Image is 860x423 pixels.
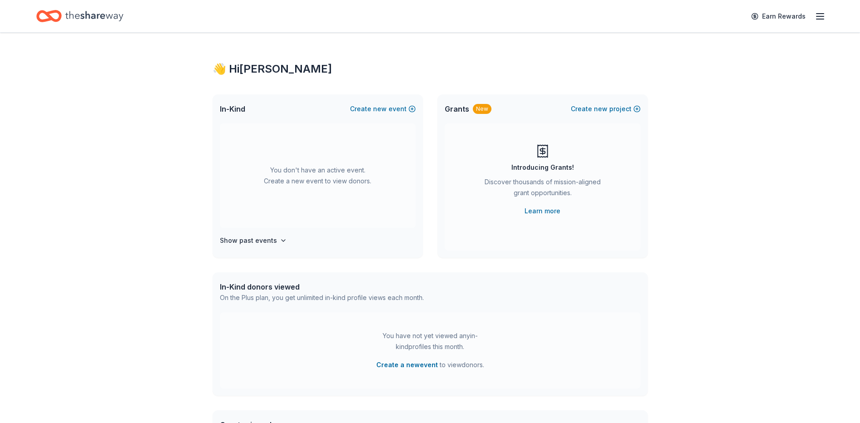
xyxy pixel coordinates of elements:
button: Show past events [220,235,287,246]
div: New [473,104,491,114]
a: Earn Rewards [746,8,811,25]
div: Discover thousands of mission-aligned grant opportunities. [481,177,604,202]
span: Grants [445,103,469,114]
span: In-Kind [220,103,245,114]
span: to view donors . [376,359,484,370]
span: new [594,103,607,114]
h4: Show past events [220,235,277,246]
div: 👋 Hi [PERSON_NAME] [213,62,648,76]
div: Introducing Grants! [511,162,574,173]
span: new [373,103,387,114]
div: In-Kind donors viewed [220,281,424,292]
button: Createnewproject [571,103,641,114]
div: On the Plus plan, you get unlimited in-kind profile views each month. [220,292,424,303]
button: Createnewevent [350,103,416,114]
div: You have not yet viewed any in-kind profiles this month. [374,330,487,352]
button: Create a newevent [376,359,438,370]
div: You don't have an active event. Create a new event to view donors. [220,123,416,228]
a: Home [36,5,123,27]
a: Learn more [525,206,560,216]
